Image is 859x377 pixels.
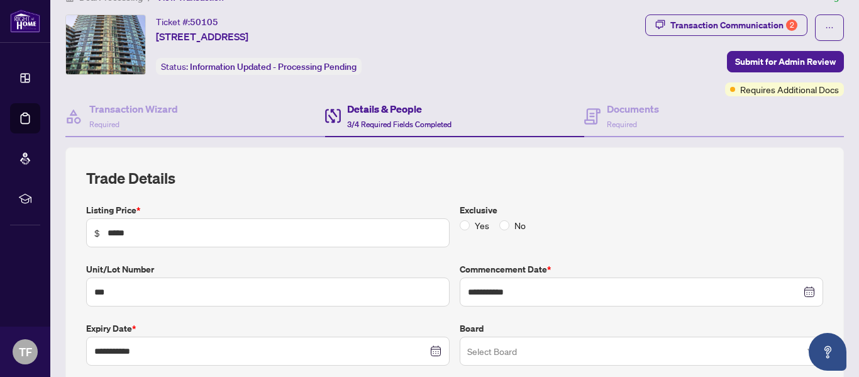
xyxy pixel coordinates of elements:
[86,322,450,335] label: Expiry Date
[645,14,807,36] button: Transaction Communication2
[825,23,834,32] span: ellipsis
[86,203,450,217] label: Listing Price
[786,20,797,31] div: 2
[19,343,32,361] span: TF
[86,168,823,188] h2: Trade Details
[156,14,218,29] div: Ticket #:
[460,203,823,217] label: Exclusive
[470,218,494,232] span: Yes
[190,16,218,28] span: 50105
[347,101,452,116] h4: Details & People
[89,101,178,116] h4: Transaction Wizard
[86,262,450,276] label: Unit/Lot Number
[156,29,248,44] span: [STREET_ADDRESS]
[740,82,839,96] span: Requires Additional Docs
[10,9,40,33] img: logo
[94,226,100,240] span: $
[607,101,659,116] h4: Documents
[156,58,362,75] div: Status:
[735,52,836,72] span: Submit for Admin Review
[89,120,119,129] span: Required
[460,262,823,276] label: Commencement Date
[190,61,357,72] span: Information Updated - Processing Pending
[460,322,823,335] label: Board
[509,218,531,232] span: No
[670,15,797,35] div: Transaction Communication
[727,51,844,72] button: Submit for Admin Review
[809,333,846,371] button: Open asap
[347,120,452,129] span: 3/4 Required Fields Completed
[607,120,637,129] span: Required
[66,15,145,74] img: IMG-C12344759_1.jpg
